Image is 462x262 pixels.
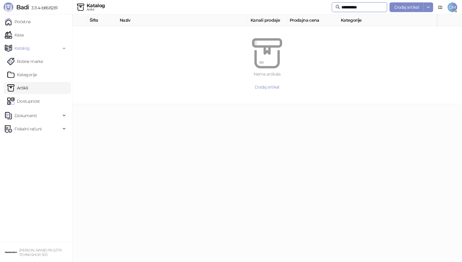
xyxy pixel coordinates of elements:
span: Badi [16,4,29,11]
th: Šifra [87,14,117,26]
span: Dodaj artikal [255,84,279,90]
div: Artikli [87,8,105,11]
span: Katalog [14,42,30,54]
span: Dokumenti [14,110,37,122]
a: Robne marke [7,55,43,67]
small: [PERSON_NAME] PR, SZTR TEHNOSHOP, ŠID [19,248,61,257]
span: DM [448,2,457,12]
button: Dodaj artikal [390,2,424,12]
th: Prodajna cena [287,14,338,26]
a: Početna [5,16,31,28]
img: Logo [4,2,13,12]
img: 64x64-companyLogo-68805acf-9e22-4a20-bcb3-9756868d3d19.jpeg [5,246,17,258]
button: Dodaj artikal [87,82,448,92]
a: Kasa [5,29,23,41]
div: Katalog [87,3,105,8]
span: 3.11.4-b868281 [29,5,57,11]
th: Kanali prodaje [248,14,287,26]
span: Fiskalni računi [14,123,42,135]
span: Dodaj artikal [394,5,419,10]
img: Artikli [77,4,84,11]
a: Kategorije [7,69,37,81]
th: Naziv [117,14,248,26]
a: Dokumentacija [436,2,445,12]
div: Nema artikala [87,71,448,77]
a: ArtikliArtikli [7,82,28,94]
span: Kategorije [341,17,461,23]
a: Dostupnost [7,95,40,107]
